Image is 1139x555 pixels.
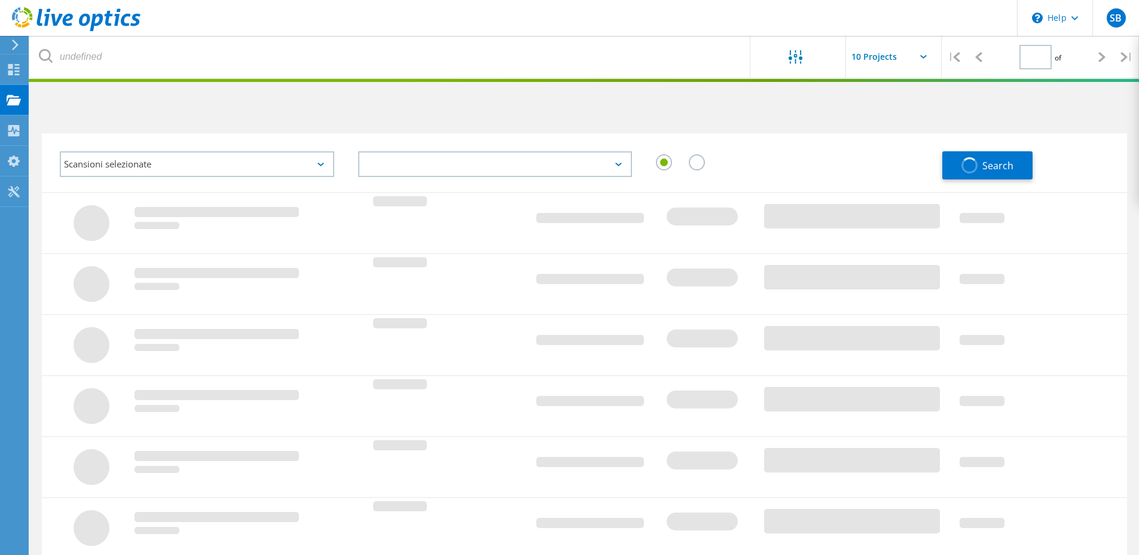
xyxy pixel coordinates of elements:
[1114,36,1139,78] div: |
[982,159,1013,172] span: Search
[1110,13,1122,23] span: SB
[1055,53,1061,63] span: of
[942,36,966,78] div: |
[30,36,751,78] input: undefined
[1032,13,1043,23] svg: \n
[12,25,141,33] a: Live Optics Dashboard
[942,151,1033,179] button: Search
[60,151,334,177] div: Scansioni selezionate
